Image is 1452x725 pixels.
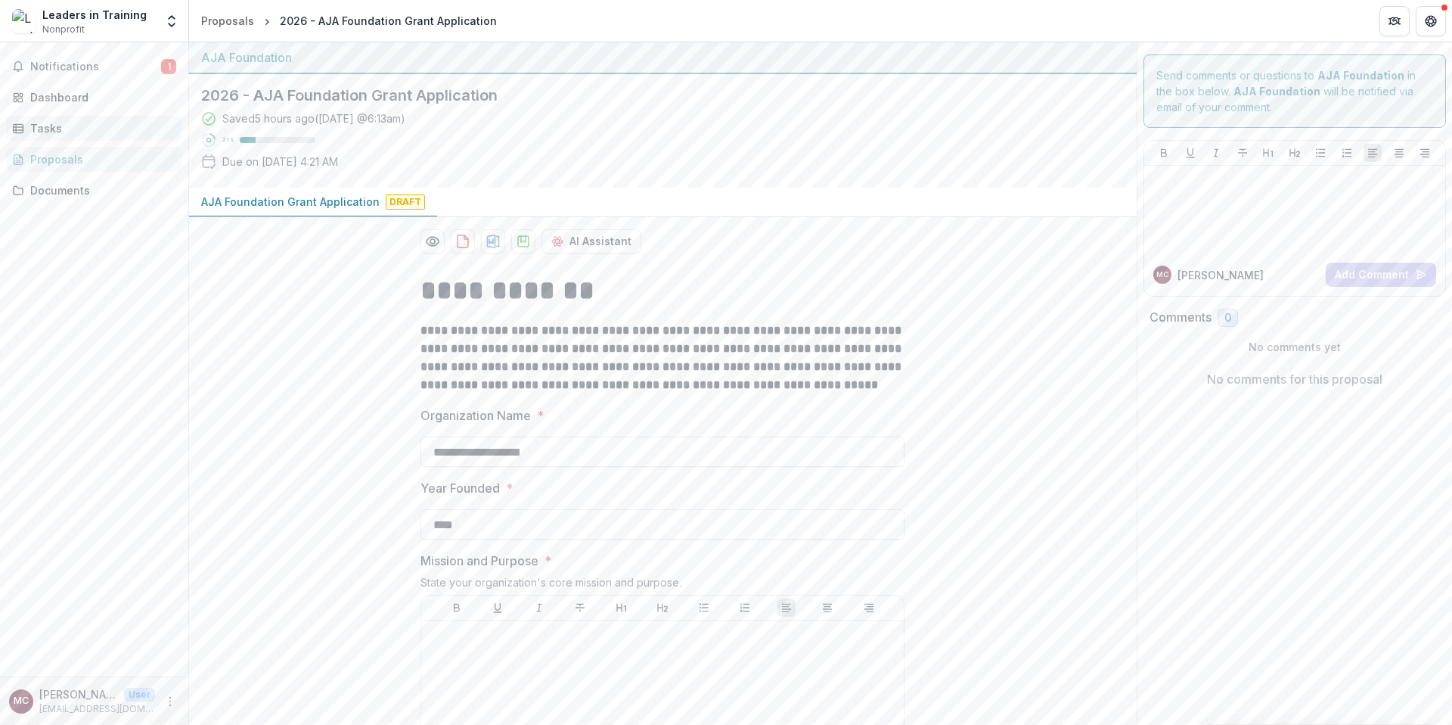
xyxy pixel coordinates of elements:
p: Due on [DATE] 4:21 AM [222,154,338,170]
a: Documents [6,178,182,203]
button: Heading 1 [613,599,631,617]
div: Proposals [30,151,170,167]
button: Heading 1 [1259,144,1277,162]
button: download-proposal [451,229,475,254]
button: More [161,692,179,711]
div: Leaders in Training [42,7,147,23]
button: Ordered List [1338,144,1356,162]
button: Get Help [1416,6,1446,36]
p: Organization Name [420,406,531,425]
h2: Comments [1149,310,1212,325]
a: Tasks [6,116,182,141]
button: Align Left [777,599,796,617]
button: download-proposal [481,229,505,254]
button: Underline [1181,144,1199,162]
button: Italicize [530,599,548,617]
div: AJA Foundation [201,48,1125,67]
p: [PERSON_NAME] [1177,267,1264,283]
button: Align Left [1364,144,1382,162]
button: Ordered List [736,599,754,617]
div: Saved 5 hours ago ( [DATE] @ 6:13am ) [222,110,405,126]
button: Bold [448,599,466,617]
div: Martha Castillo [14,696,29,706]
p: AJA Foundation Grant Application [201,194,380,210]
a: Proposals [195,10,260,32]
button: Partners [1379,6,1410,36]
nav: breadcrumb [195,10,503,32]
div: Proposals [201,13,254,29]
button: Heading 2 [1286,144,1304,162]
button: Notifications1 [6,54,182,79]
button: Bullet List [1311,144,1329,162]
p: User [124,688,155,702]
span: 0 [1224,312,1231,325]
p: Year Founded [420,479,500,497]
div: State your organization's core mission and purpose. [420,576,904,595]
p: 21 % [222,135,234,145]
button: AI Assistant [541,229,641,254]
button: Add Comment [1326,263,1436,287]
div: Send comments or questions to in the box below. will be notified via email of your comment. [1143,54,1447,128]
span: Notifications [30,61,161,73]
p: [EMAIL_ADDRESS][DOMAIN_NAME] [39,702,155,716]
button: Align Center [818,599,836,617]
h2: 2026 - AJA Foundation Grant Application [201,86,1100,104]
button: Align Center [1390,144,1408,162]
p: No comments yet [1149,339,1441,355]
button: Preview 27c10df4-9079-4f0f-97bb-e9bf8c3ca858-0.pdf [420,229,445,254]
div: Martha Castillo [1156,271,1168,278]
button: download-proposal [511,229,535,254]
div: Tasks [30,120,170,136]
button: Strike [571,599,589,617]
img: Leaders in Training [12,9,36,33]
button: Strike [1233,144,1252,162]
div: Dashboard [30,89,170,105]
button: Underline [489,599,507,617]
p: [PERSON_NAME] [39,686,118,702]
strong: AJA Foundation [1233,85,1320,98]
button: Italicize [1207,144,1225,162]
a: Proposals [6,147,182,172]
button: Bullet List [695,599,713,617]
strong: AJA Foundation [1317,69,1404,82]
span: Nonprofit [42,23,85,36]
span: 1 [161,59,176,74]
button: Align Right [860,599,878,617]
div: 2026 - AJA Foundation Grant Application [280,13,497,29]
a: Dashboard [6,85,182,110]
p: No comments for this proposal [1207,370,1382,388]
button: Align Right [1416,144,1434,162]
span: Draft [386,194,425,210]
p: Mission and Purpose [420,552,538,570]
button: Heading 2 [653,599,672,617]
div: Documents [30,182,170,198]
button: Bold [1155,144,1173,162]
button: Open entity switcher [161,6,182,36]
